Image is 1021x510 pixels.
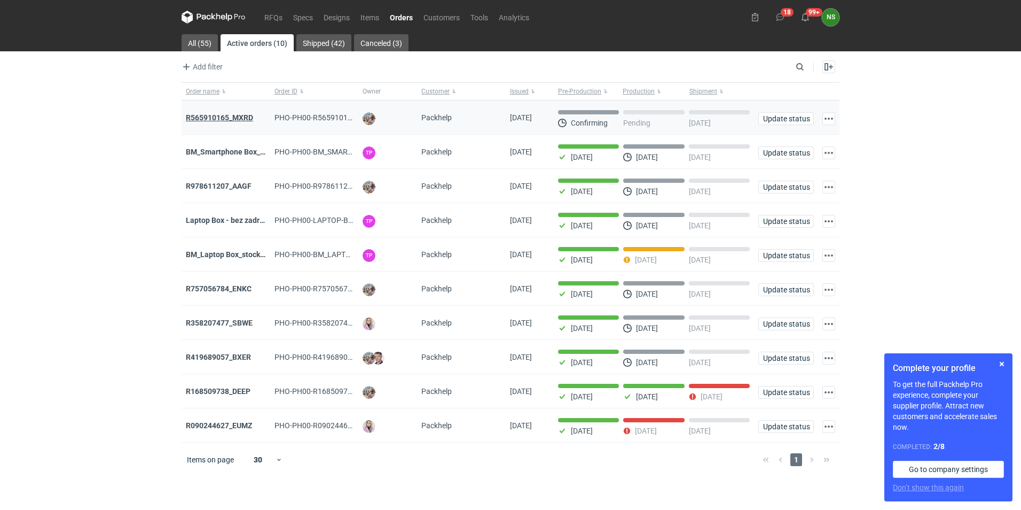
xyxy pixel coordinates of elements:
[636,221,658,230] p: [DATE]
[758,283,814,296] button: Update status
[363,112,375,125] img: Michał Palasek
[510,284,532,293] span: 03/09/2025
[822,386,835,399] button: Actions
[363,87,381,96] span: Owner
[763,389,809,396] span: Update status
[186,87,219,96] span: Order name
[274,319,379,327] span: PHO-PH00-R358207477_SBWE
[421,148,452,156] span: Packhelp
[636,358,658,367] p: [DATE]
[893,441,1004,452] div: Completed:
[421,421,452,430] span: Packhelp
[274,387,378,396] span: PHO-PH00-R168509738_DEEP
[510,216,532,225] span: 04/09/2025
[363,181,375,194] img: Michał Palasek
[758,420,814,433] button: Update status
[363,146,375,159] figcaption: TP
[758,318,814,330] button: Update status
[186,353,251,361] a: R419689057_BXER
[180,60,223,73] span: Add filter
[363,352,375,365] img: Michał Palasek
[274,284,379,293] span: PHO-PH00-R757056784_ENKC
[186,182,252,190] a: R978611207_AAGF
[822,9,839,26] div: Natalia Stępak
[763,149,809,157] span: Update status
[363,318,375,330] img: Klaudia Wiśniewska
[274,182,379,190] span: PHO-PH00-R978611207_AAGF
[763,183,809,191] span: Update status
[421,319,452,327] span: Packhelp
[274,148,432,156] span: PHO-PH00-BM_SMARTPHONE-BOX_STOCK_06
[363,283,375,296] img: Michał Palasek
[493,11,535,24] a: Analytics
[571,187,593,196] p: [DATE]
[571,221,593,230] p: [DATE]
[687,83,754,100] button: Shipment
[510,387,532,396] span: 27/08/2025
[186,216,302,225] a: Laptop Box - bez zadruku - stock 3
[758,386,814,399] button: Update status
[270,83,359,100] button: Order ID
[636,187,658,196] p: [DATE]
[636,290,658,298] p: [DATE]
[363,386,375,399] img: Michał Palasek
[571,119,608,127] p: Confirming
[510,113,532,122] span: 11/09/2025
[241,452,276,467] div: 30
[510,148,532,156] span: 08/09/2025
[421,250,452,259] span: Packhelp
[274,421,379,430] span: PHO-PH00-R090244627_EUMZ
[571,427,593,435] p: [DATE]
[758,181,814,194] button: Update status
[186,387,250,396] strong: R168509738_DEEP
[794,60,828,73] input: Search
[510,353,532,361] span: 29/08/2025
[689,221,711,230] p: [DATE]
[186,148,290,156] a: BM_Smartphone Box_stock_06
[421,182,452,190] span: Packhelp
[186,250,272,259] a: BM_Laptop Box_stock_05
[822,9,839,26] button: NS
[822,181,835,194] button: Actions
[763,354,809,362] span: Update status
[822,283,835,296] button: Actions
[623,87,655,96] span: Production
[274,216,450,225] span: PHO-PH00-LAPTOP-BOX---BEZ-ZADRUKU---STOCK-3
[689,427,711,435] p: [DATE]
[182,34,218,51] a: All (55)
[363,420,375,433] img: Klaudia Wiśniewska
[372,352,384,365] img: Maciej Sikora
[635,427,657,435] p: [DATE]
[893,362,1004,375] h1: Complete your profile
[689,119,711,127] p: [DATE]
[822,146,835,159] button: Actions
[421,387,452,396] span: Packhelp
[363,215,375,228] figcaption: TP
[186,421,253,430] a: R090244627_EUMZ
[623,119,650,127] p: Pending
[689,87,717,96] span: Shipment
[186,284,252,293] a: R757056784_ENKC
[421,87,450,96] span: Customer
[510,87,529,96] span: Issued
[510,250,532,259] span: 04/09/2025
[274,113,380,122] span: PHO-PH00-R565910165_MXRD
[354,34,409,51] a: Canceled (3)
[763,252,809,259] span: Update status
[689,358,711,367] p: [DATE]
[418,11,465,24] a: Customers
[636,392,658,401] p: [DATE]
[421,284,452,293] span: Packhelp
[274,87,297,96] span: Order ID
[571,324,593,333] p: [DATE]
[822,318,835,330] button: Actions
[763,115,809,122] span: Update status
[186,319,253,327] a: R358207477_SBWE
[763,286,809,293] span: Update status
[421,353,452,361] span: Packhelp
[182,11,246,24] svg: Packhelp Pro
[259,11,288,24] a: RFQs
